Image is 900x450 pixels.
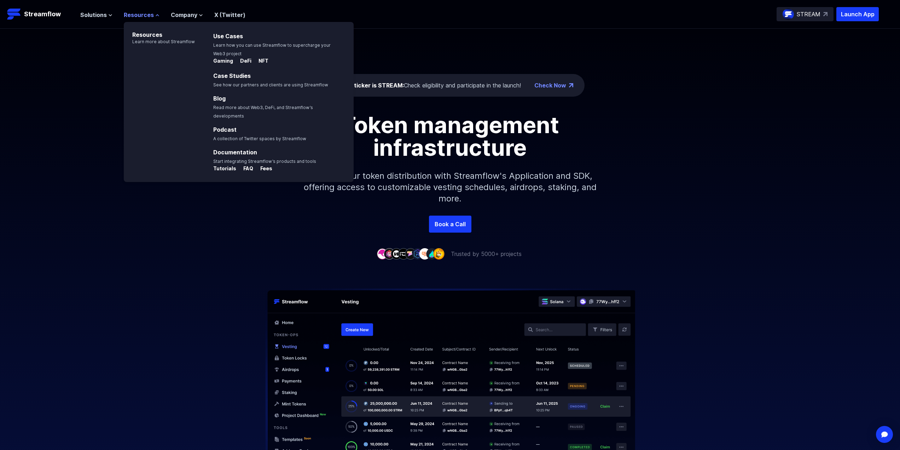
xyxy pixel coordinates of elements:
[255,166,272,173] a: Fees
[213,165,236,172] p: Tutorials
[80,11,107,19] span: Solutions
[24,9,61,19] p: Streamflow
[341,81,521,90] div: Check eligibility and participate in the launch!
[234,58,253,65] a: DeFi
[213,136,306,141] span: A collection of Twitter spaces by Streamflow
[823,12,828,16] img: top-right-arrow.svg
[429,216,471,233] a: Book a Call
[7,7,21,21] img: Streamflow Logo
[7,7,73,21] a: Streamflow
[433,248,445,259] img: company-9
[213,159,316,164] span: Start integrating Streamflow’s products and tools
[569,83,573,87] img: top-right-arrow.png
[255,165,272,172] p: Fees
[253,57,268,64] p: NFT
[298,159,602,216] p: Simplify your token distribution with Streamflow's Application and SDK, offering access to custom...
[124,11,159,19] button: Resources
[124,22,195,39] p: Resources
[124,39,195,45] p: Learn more about Streamflow
[377,248,388,259] img: company-1
[783,8,794,20] img: streamflow-logo-circle.png
[384,248,395,259] img: company-2
[171,11,203,19] button: Company
[213,57,233,64] p: Gaming
[213,105,313,119] span: Read more about Web3, DeFi, and Streamflow’s developments
[213,33,243,40] a: Use Cases
[391,248,402,259] img: company-3
[213,166,238,173] a: Tutorials
[124,11,154,19] span: Resources
[214,11,245,18] a: X (Twitter)
[80,11,112,19] button: Solutions
[213,42,331,56] span: Learn how you can use Streamflow to supercharge your Web3 project
[213,58,234,65] a: Gaming
[213,149,257,156] a: Documentation
[836,7,879,21] button: Launch App
[291,114,609,159] h1: Token management infrastructure
[234,57,251,64] p: DeFi
[419,248,430,259] img: company-7
[398,248,409,259] img: company-4
[171,11,197,19] span: Company
[777,7,834,21] a: STREAM
[412,248,423,259] img: company-6
[797,10,820,18] p: STREAM
[876,426,893,443] div: Open Intercom Messenger
[238,166,255,173] a: FAQ
[341,82,404,89] span: The ticker is STREAM:
[405,248,416,259] img: company-5
[534,81,566,90] a: Check Now
[213,72,251,79] a: Case Studies
[213,82,328,87] span: See how our partners and clients are using Streamflow
[253,58,268,65] a: NFT
[426,248,437,259] img: company-8
[238,165,253,172] p: FAQ
[451,250,522,258] p: Trusted by 5000+ projects
[213,126,237,133] a: Podcast
[213,95,226,102] a: Blog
